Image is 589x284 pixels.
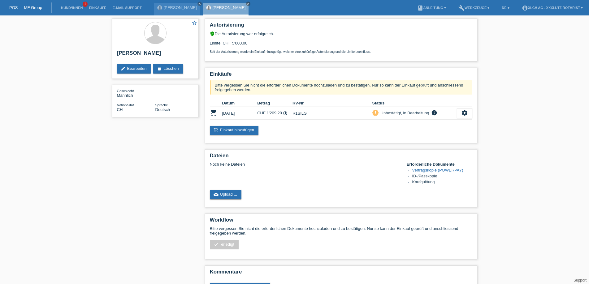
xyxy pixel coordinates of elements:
i: close [198,2,201,5]
div: Unbestätigt, in Bearbeitung [379,110,429,116]
div: Noch keine Dateien [210,162,399,167]
i: close [247,2,250,5]
a: Kund*innen [58,6,86,10]
a: star_border [192,20,197,27]
a: DE ▾ [499,6,512,10]
a: account_circleXLCH AG - XXXLutz Rothrist ▾ [519,6,586,10]
td: [DATE] [222,107,258,120]
i: add_shopping_cart [214,128,219,133]
th: Betrag [257,100,292,107]
h2: Dateien [210,153,472,162]
h2: [PERSON_NAME] [117,50,194,59]
li: Kaufquittung [412,180,472,185]
i: priority_high [373,110,378,115]
h2: Autorisierung [210,22,472,31]
a: cloud_uploadUpload ... [210,190,242,199]
a: deleteLöschen [153,64,183,74]
a: [PERSON_NAME] [213,5,246,10]
a: Support [574,278,587,282]
th: Status [372,100,457,107]
td: R1SILG [292,107,372,120]
a: close [246,2,250,6]
h2: Kommentare [210,269,472,278]
i: star_border [192,20,197,26]
a: bookAnleitung ▾ [414,6,449,10]
i: check [214,242,219,247]
span: 1 [83,2,88,7]
div: Männlich [117,88,155,98]
div: Die Autorisierung war erfolgreich. [210,31,472,36]
a: Einkäufe [86,6,109,10]
span: Deutsch [155,107,170,112]
span: erledigt [221,242,234,247]
a: add_shopping_cartEinkauf hinzufügen [210,126,259,135]
a: editBearbeiten [117,64,151,74]
a: buildWerkzeuge ▾ [455,6,493,10]
div: Bitte vergessen Sie nicht die erforderlichen Dokumente hochzuladen und zu bestätigen. Nur so kann... [210,80,472,95]
span: Sprache [155,103,168,107]
li: ID-/Passkopie [412,174,472,180]
td: CHF 1'209.20 [257,107,292,120]
th: Datum [222,100,258,107]
th: KV-Nr. [292,100,372,107]
span: Geschlecht [117,89,134,93]
a: [PERSON_NAME] [164,5,197,10]
i: edit [121,66,126,71]
a: Vertragskopie (POWERPAY) [412,168,463,172]
div: Limite: CHF 5'000.00 [210,36,472,53]
p: Bitte vergessen Sie nicht die erforderlichen Dokumente hochzuladen und zu bestätigen. Nur so kann... [210,226,472,235]
a: check erledigt [210,240,239,249]
p: Seit der Autorisierung wurde ein Einkauf hinzugefügt, welcher eine zukünftige Autorisierung und d... [210,50,472,53]
i: book [417,5,423,11]
i: info [431,110,438,116]
h2: Einkäufe [210,71,472,80]
i: verified_user [210,31,215,36]
i: cloud_upload [214,192,219,197]
i: build [458,5,465,11]
i: 12 Raten [283,111,288,116]
span: Nationalität [117,103,134,107]
i: delete [157,66,162,71]
a: POS — MF Group [9,5,42,10]
h2: Workflow [210,217,472,226]
i: POSP00026051 [210,109,217,117]
i: account_circle [522,5,528,11]
h4: Erforderliche Dokumente [407,162,472,167]
a: close [197,2,202,6]
i: settings [461,109,468,116]
span: Schweiz [117,107,123,112]
a: E-Mail Support [110,6,145,10]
